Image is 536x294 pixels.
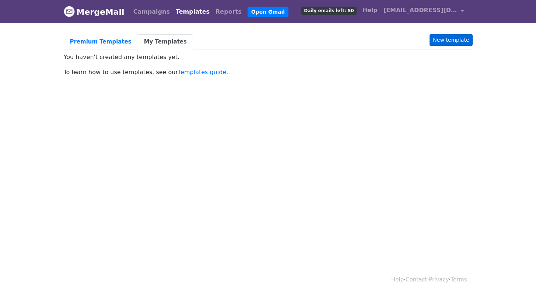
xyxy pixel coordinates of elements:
a: Help [360,3,381,18]
p: To learn how to use templates, see our . [64,68,473,76]
img: MergeMail logo [64,6,75,17]
a: Privacy [429,276,449,283]
span: [EMAIL_ADDRESS][DOMAIN_NAME] [383,6,457,15]
a: Help [391,276,404,283]
a: Premium Templates [64,34,138,49]
iframe: Chat Widget [499,259,536,294]
a: Campaigns [130,4,173,19]
a: Templates guide [178,69,226,76]
a: My Templates [138,34,193,49]
a: Templates [173,4,213,19]
a: MergeMail [64,4,125,20]
span: Daily emails left: 50 [301,7,356,15]
a: Reports [213,4,245,19]
p: You haven't created any templates yet. [64,53,473,61]
a: Open Gmail [248,7,288,17]
a: Contact [406,276,427,283]
a: [EMAIL_ADDRESS][DOMAIN_NAME] [381,3,467,20]
a: New template [430,34,472,46]
a: Daily emails left: 50 [298,3,359,18]
a: Terms [451,276,467,283]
